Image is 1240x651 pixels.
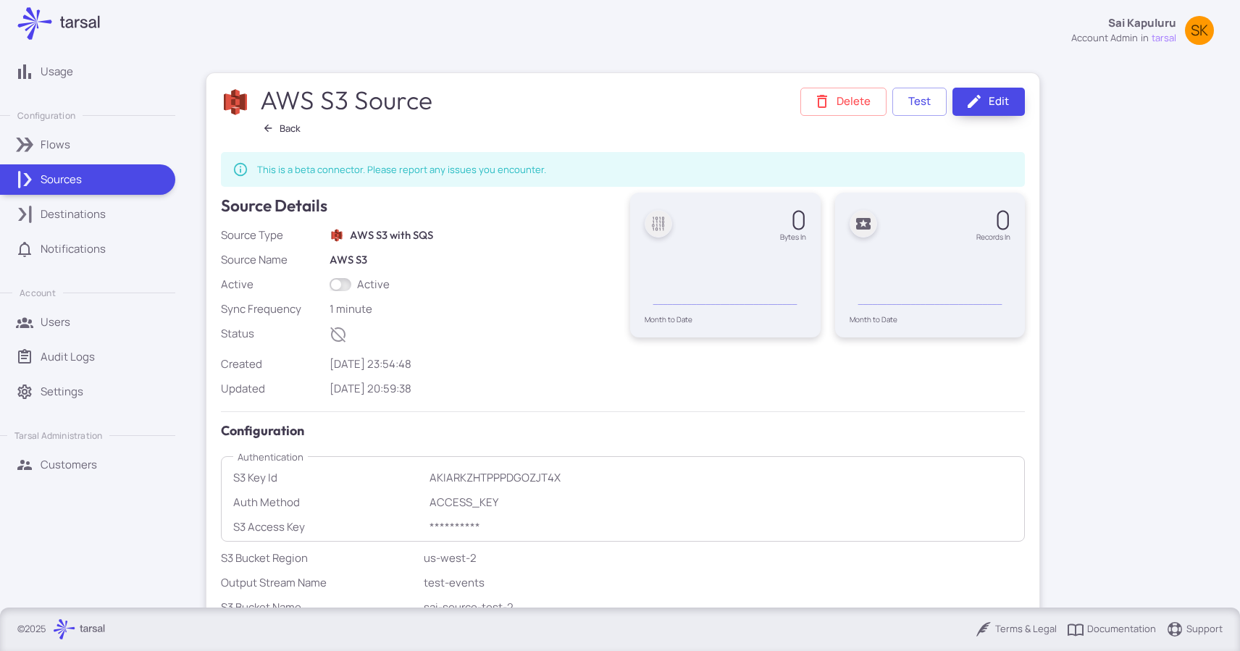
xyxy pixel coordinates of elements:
[892,88,947,116] button: Test
[1067,621,1156,638] a: Documentation
[330,229,343,242] img: AWS S3 with SQS
[330,356,616,372] div: [DATE] 23:54:48
[221,277,324,293] div: Active
[41,206,106,222] p: Destinations
[1166,621,1223,638] a: Support
[221,381,324,397] div: Updated
[975,621,1057,638] a: Terms & Legal
[221,421,1025,441] h5: Configuration
[221,227,324,243] div: Source Type
[41,349,95,365] p: Audit Logs
[14,429,102,442] p: Tarsal Administration
[976,233,1010,240] div: Records In
[424,600,1026,616] p: sai-source-test-2
[1063,10,1223,51] button: Sai Kapuluruaccount adminintarsalSK
[1191,23,1208,38] span: SK
[850,248,1010,316] svg: Interactive chart
[952,88,1025,116] a: Edit
[222,88,249,116] img: AWS S3 with SQS
[41,314,70,330] p: Users
[1071,31,1138,46] div: account admin
[430,470,1013,486] p: AKIARKZHTPPPDGOZJT4X
[1108,15,1176,31] p: Sai Kapuluru
[233,450,308,465] legend: Authentication
[17,109,75,122] p: Configuration
[645,248,806,316] div: Chart. Highcharts interactive chart.
[330,301,616,317] div: 1 minute
[424,550,1026,566] p: us-west-2
[330,381,616,397] div: [DATE] 20:59:38
[221,193,327,219] h4: Source Details
[645,248,805,316] svg: Interactive chart
[233,519,424,535] div: S3 Access Key
[850,248,1011,316] div: Chart. Highcharts interactive chart.
[221,600,418,616] div: S3 Bucket Name
[257,156,546,182] div: This is a beta connector. Please report any issues you encounter.
[976,207,1010,233] div: 0
[645,316,806,323] div: Month to Date
[780,233,806,240] div: Bytes In
[430,495,1013,511] p: ACCESS_KEY
[221,356,324,372] div: Created
[41,384,83,400] p: Settings
[233,470,424,486] div: S3 Key Id
[330,252,616,268] h6: AWS S3
[1152,31,1176,46] span: tarsal
[260,85,435,115] h2: AWS S3 Source
[20,287,55,299] p: Account
[350,227,433,243] h6: AWS S3 with SQS
[41,241,106,257] p: Notifications
[41,64,73,80] p: Usage
[233,495,424,511] div: Auth Method
[424,575,1026,591] p: test-events
[41,172,82,188] p: Sources
[221,575,418,591] div: Output Stream Name
[780,207,806,233] div: 0
[357,277,390,293] span: Active
[257,119,307,138] button: Back
[221,326,324,342] div: Status
[221,550,418,566] div: S3 Bucket Region
[221,301,324,317] div: Sync Frequency
[17,622,46,637] p: © 2025
[41,137,70,153] p: Flows
[1141,31,1149,46] span: in
[850,316,1011,323] div: Month to Date
[221,252,324,268] div: Source Name
[800,88,887,116] button: Delete
[41,457,97,473] p: Customers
